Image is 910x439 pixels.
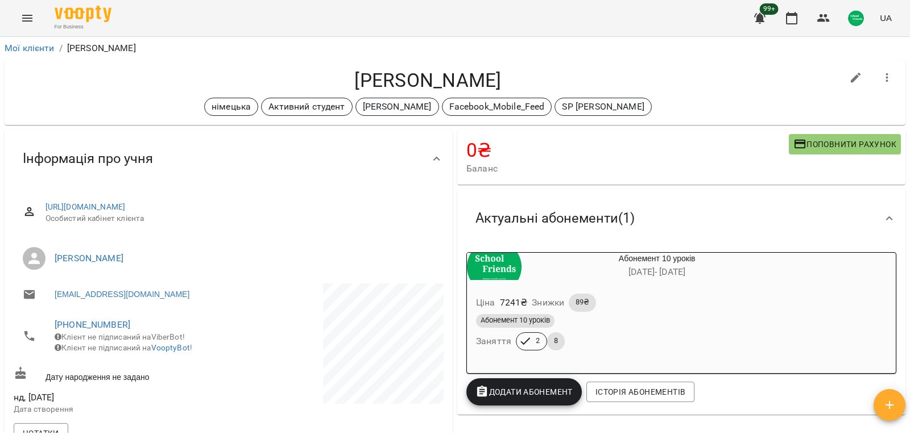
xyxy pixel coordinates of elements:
div: SP [PERSON_NAME] [555,98,651,116]
span: Інформація про учня [23,150,153,168]
span: Абонемент 10 уроків [476,315,555,325]
div: Актуальні абонементи(1) [457,189,905,248]
h4: [PERSON_NAME] [14,69,842,92]
p: 7241 ₴ [500,296,528,310]
button: Menu [14,5,41,32]
a: VooptyBot [151,343,190,352]
p: [PERSON_NAME] [67,41,136,55]
li: / [59,41,63,55]
h6: Знижки [532,295,564,311]
button: UA [875,7,896,28]
span: Поповнити рахунок [793,137,896,151]
a: [URL][DOMAIN_NAME] [45,202,126,211]
button: Абонемент 10 уроків[DATE]- [DATE]Ціна7241₴Знижки89₴Абонемент 10 уроківЗаняття28 [467,253,792,364]
span: 89₴ [569,297,596,307]
span: 8 [547,336,565,346]
span: нд, [DATE] [14,391,226,404]
div: Інформація про учня [5,129,453,188]
p: німецька [212,100,251,114]
span: Особистий кабінет клієнта [45,213,435,224]
div: німецька [204,98,258,116]
button: Додати Абонемент [466,378,582,405]
h4: 0 ₴ [466,139,789,162]
p: Дата створення [14,404,226,415]
p: Активний студент [268,100,345,114]
nav: breadcrumb [5,41,905,55]
p: SP [PERSON_NAME] [562,100,644,114]
div: Абонемент 10 уроків [467,253,522,280]
button: Історія абонементів [586,382,694,402]
img: Voopty Logo [55,6,111,22]
p: Facebook_Mobile_Feed [449,100,545,114]
span: Додати Абонемент [475,385,573,399]
h6: Ціна [476,295,495,311]
a: Мої клієнти [5,43,55,53]
div: Facebook_Mobile_Feed [442,98,552,116]
span: Клієнт не підписаний на ! [55,343,192,352]
a: [PERSON_NAME] [55,253,123,264]
a: [EMAIL_ADDRESS][DOMAIN_NAME] [55,289,189,300]
span: 2 [529,336,547,346]
span: [DATE] - [DATE] [628,266,685,277]
span: Актуальні абонементи ( 1 ) [475,210,635,227]
div: [PERSON_NAME] [355,98,439,116]
div: Активний студент [261,98,352,116]
span: UA [880,12,892,24]
span: 99+ [760,3,779,15]
a: [PHONE_NUMBER] [55,319,130,330]
span: For Business [55,23,111,31]
h6: Заняття [476,333,511,349]
span: Історія абонементів [595,385,685,399]
img: 46aec18d8fb3c8be1fcfeaea736b1765.png [848,10,864,26]
div: Абонемент 10 уроків [522,253,792,280]
span: Баланс [466,162,789,175]
p: [PERSON_NAME] [363,100,432,114]
button: Поповнити рахунок [789,134,901,154]
span: Клієнт не підписаний на ViberBot! [55,332,185,341]
div: Дату народження не задано [11,364,229,385]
